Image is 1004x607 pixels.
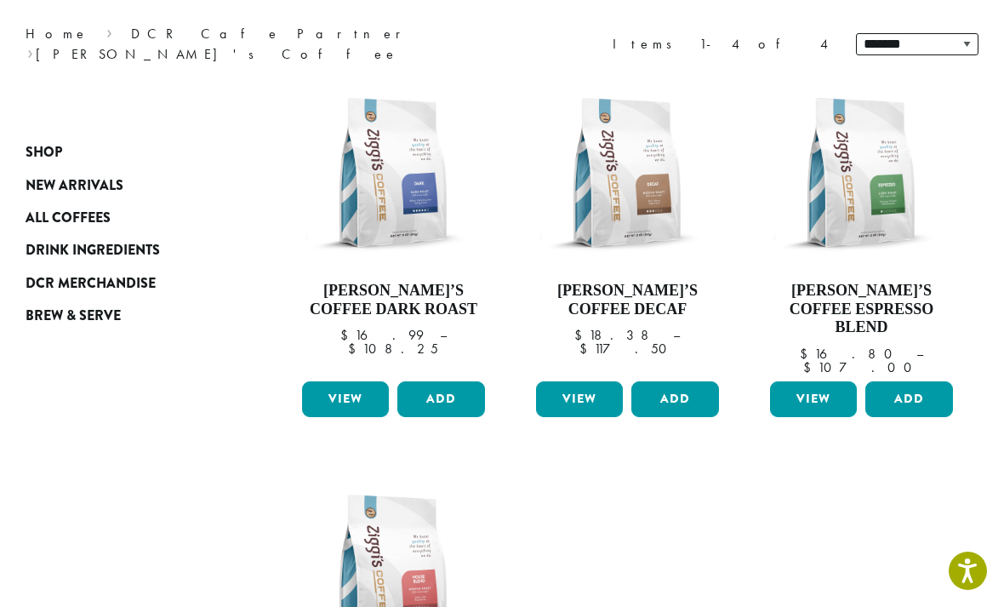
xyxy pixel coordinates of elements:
[26,240,160,261] span: Drink Ingredients
[397,381,484,417] button: Add
[574,326,657,344] bdi: 18.38
[579,340,675,358] bdi: 117.50
[803,358,920,376] bdi: 107.00
[26,306,121,327] span: Brew & Serve
[532,282,723,318] h4: [PERSON_NAME]’s Coffee Decaf
[766,282,957,337] h4: [PERSON_NAME]’s Coffee Espresso Blend
[631,381,718,417] button: Add
[865,381,952,417] button: Add
[26,169,225,201] a: New Arrivals
[770,381,857,417] a: View
[579,340,594,358] span: $
[532,77,723,268] img: Ziggis-Decaf-Blend-12-oz.png
[131,25,413,43] a: DCR Cafe Partner
[298,77,489,268] img: Ziggis-Dark-Blend-12-oz.png
[440,326,447,344] span: –
[302,381,389,417] a: View
[26,136,225,169] a: Shop
[106,18,112,44] span: ›
[26,234,225,266] a: Drink Ingredients
[340,326,355,344] span: $
[766,77,957,268] img: Ziggis-Espresso-Blend-12-oz.png
[532,77,723,375] a: [PERSON_NAME]’s Coffee Decaf
[26,273,156,295] span: DCR Merchandise
[574,326,589,344] span: $
[26,175,123,197] span: New Arrivals
[800,345,900,363] bdi: 16.80
[26,267,225,300] a: DCR Merchandise
[348,340,438,358] bdi: 108.25
[673,326,680,344] span: –
[26,24,476,65] nav: Breadcrumb
[26,300,225,332] a: Brew & Serve
[803,358,818,376] span: $
[613,34,830,54] div: Items 1-4 of 4
[340,326,424,344] bdi: 16.99
[298,282,489,318] h4: [PERSON_NAME]’s Coffee Dark Roast
[27,38,33,65] span: ›
[916,345,923,363] span: –
[800,345,814,363] span: $
[26,25,88,43] a: Home
[536,381,623,417] a: View
[298,77,489,375] a: [PERSON_NAME]’s Coffee Dark Roast
[26,208,111,229] span: All Coffees
[26,142,62,163] span: Shop
[348,340,362,358] span: $
[26,202,225,234] a: All Coffees
[766,77,957,375] a: [PERSON_NAME]’s Coffee Espresso Blend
